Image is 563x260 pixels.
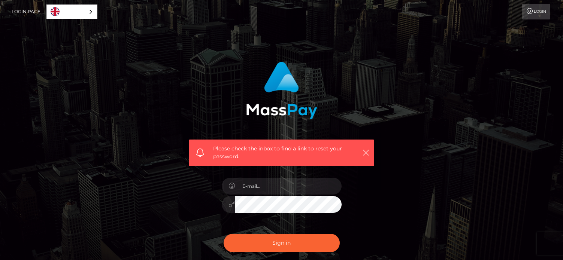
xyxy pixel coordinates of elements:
[213,145,350,160] span: Please check the inbox to find a link to reset your password.
[47,5,97,19] a: English
[246,62,317,119] img: MassPay Login
[235,178,342,195] input: E-mail...
[224,234,340,252] button: Sign in
[46,4,97,19] div: Language
[522,4,550,19] a: Login
[46,4,97,19] aside: Language selected: English
[12,4,40,19] a: Login Page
